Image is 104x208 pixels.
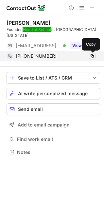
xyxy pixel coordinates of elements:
button: Reveal Button [70,42,95,49]
button: AI write personalized message [7,88,100,99]
span: Notes [17,149,97,155]
div: [PERSON_NAME] [7,20,50,26]
div: Founder. at [GEOGRAPHIC_DATA][US_STATE] [7,27,100,38]
img: ContactOut v5.3.10 [7,4,46,12]
span: Add to email campaign [18,122,70,127]
span: Find work email [17,136,97,142]
div: Save to List / ATS / CRM [18,75,89,81]
span: Send email [18,107,43,112]
button: Find work email [7,135,100,144]
span: [PHONE_NUMBER] [16,53,57,59]
span: [EMAIL_ADDRESS][DOMAIN_NAME] [16,43,61,49]
button: Send email [7,103,100,115]
button: save-profile-one-click [7,72,100,84]
button: Add to email campaign [7,119,100,131]
em: Head of School [23,27,51,32]
button: Notes [7,148,100,157]
span: AI write personalized message [18,91,88,96]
